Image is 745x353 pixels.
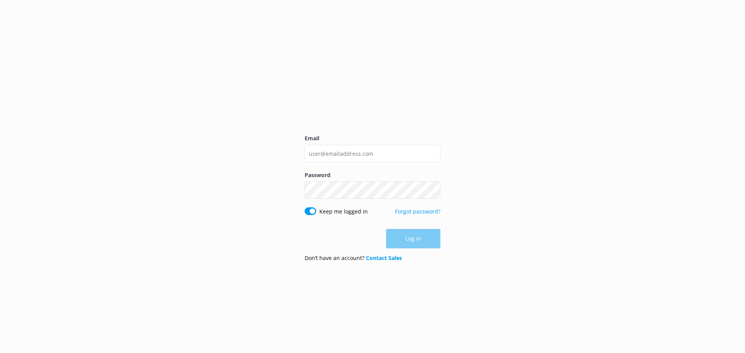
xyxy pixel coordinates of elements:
a: Forgot password? [395,208,440,215]
a: Contact Sales [366,254,402,262]
label: Keep me logged in [319,207,368,216]
label: Email [305,134,440,143]
button: Show password [425,183,440,198]
label: Password [305,171,440,179]
p: Don’t have an account? [305,254,402,262]
input: user@emailaddress.com [305,145,440,162]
